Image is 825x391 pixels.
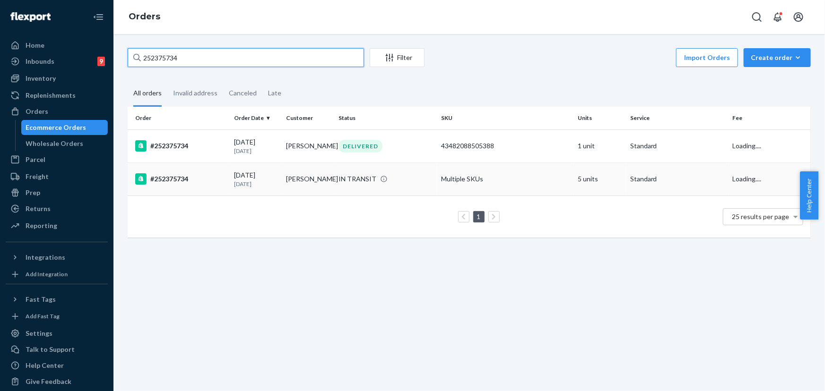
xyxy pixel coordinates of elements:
[133,81,162,107] div: All orders
[26,312,60,320] div: Add Fast Tag
[732,212,790,221] span: 25 results per page
[26,57,54,66] div: Inbounds
[6,38,108,53] a: Home
[6,71,108,86] a: Inventory
[630,174,725,184] p: Standard
[6,342,108,357] a: Talk to Support
[768,8,787,26] button: Open notifications
[6,250,108,265] button: Integrations
[26,204,51,213] div: Returns
[283,162,335,195] td: [PERSON_NAME]
[6,326,108,341] a: Settings
[6,169,108,184] a: Freight
[89,8,108,26] button: Close Navigation
[229,81,257,105] div: Canceled
[437,107,574,129] th: SKU
[268,81,281,105] div: Late
[135,173,226,185] div: #252375734
[234,137,279,155] div: [DATE]
[6,201,108,216] a: Returns
[339,140,382,153] div: DELIVERED
[283,129,335,162] td: [PERSON_NAME]
[370,48,425,67] button: Filter
[135,140,226,152] div: #252375734
[128,48,364,67] input: Search orders
[370,53,424,62] div: Filter
[128,107,230,129] th: Order
[6,374,108,389] button: Give Feedback
[6,292,108,307] button: Fast Tags
[747,8,766,26] button: Open Search Box
[26,91,76,100] div: Replenishments
[26,270,68,278] div: Add Integration
[121,3,168,31] ol: breadcrumbs
[26,41,44,50] div: Home
[630,141,725,151] p: Standard
[729,162,811,195] td: Loading....
[6,104,108,119] a: Orders
[26,221,57,230] div: Reporting
[26,295,56,304] div: Fast Tags
[230,107,283,129] th: Order Date
[10,12,51,22] img: Flexport logo
[287,114,331,122] div: Customer
[6,54,108,69] a: Inbounds9
[26,253,65,262] div: Integrations
[729,107,811,129] th: Fee
[574,162,626,195] td: 5 units
[173,81,217,105] div: Invalid address
[676,48,738,67] button: Import Orders
[26,377,71,386] div: Give Feedback
[26,123,87,132] div: Ecommerce Orders
[6,218,108,233] a: Reporting
[6,269,108,280] a: Add Integration
[751,53,804,62] div: Create order
[97,57,105,66] div: 9
[26,361,64,370] div: Help Center
[574,129,626,162] td: 1 unit
[441,141,570,151] div: 43482088505388
[26,345,75,354] div: Talk to Support
[574,107,626,129] th: Units
[26,172,49,181] div: Freight
[6,311,108,322] a: Add Fast Tag
[26,329,52,338] div: Settings
[21,136,108,151] a: Wholesale Orders
[626,107,729,129] th: Service
[6,88,108,103] a: Replenishments
[26,155,45,164] div: Parcel
[800,171,818,220] button: Help Center
[6,358,108,373] a: Help Center
[129,11,160,22] a: Orders
[6,185,108,200] a: Prep
[234,180,279,188] p: [DATE]
[475,212,483,221] a: Page 1 is your current page
[6,152,108,167] a: Parcel
[234,147,279,155] p: [DATE]
[789,8,808,26] button: Open account menu
[729,129,811,162] td: Loading....
[26,107,48,116] div: Orders
[26,74,56,83] div: Inventory
[744,48,811,67] button: Create order
[234,170,279,188] div: [DATE]
[437,162,574,195] td: Multiple SKUs
[335,107,437,129] th: Status
[26,188,40,197] div: Prep
[21,120,108,135] a: Ecommerce Orders
[26,139,84,148] div: Wholesale Orders
[339,174,376,184] div: IN TRANSIT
